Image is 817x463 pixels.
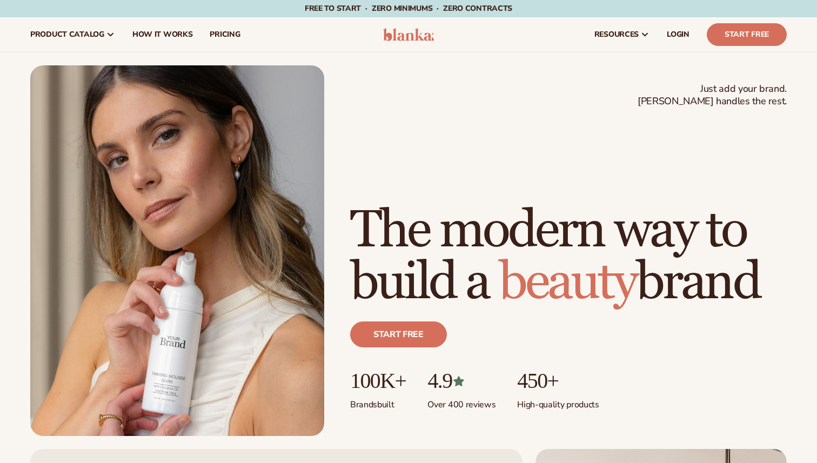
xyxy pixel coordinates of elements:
[427,393,495,411] p: Over 400 reviews
[201,17,249,52] a: pricing
[658,17,698,52] a: LOGIN
[132,30,193,39] span: How It Works
[210,30,240,39] span: pricing
[350,205,787,308] h1: The modern way to build a brand
[594,30,639,39] span: resources
[350,369,406,393] p: 100K+
[707,23,787,46] a: Start Free
[638,83,787,108] span: Just add your brand. [PERSON_NAME] handles the rest.
[350,321,447,347] a: Start free
[427,369,495,393] p: 4.9
[499,251,636,314] span: beauty
[22,17,124,52] a: product catalog
[350,393,406,411] p: Brands built
[30,30,104,39] span: product catalog
[517,369,599,393] p: 450+
[667,30,689,39] span: LOGIN
[383,28,434,41] img: logo
[305,3,512,14] span: Free to start · ZERO minimums · ZERO contracts
[586,17,658,52] a: resources
[30,65,324,436] img: Female holding tanning mousse.
[517,393,599,411] p: High-quality products
[124,17,202,52] a: How It Works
